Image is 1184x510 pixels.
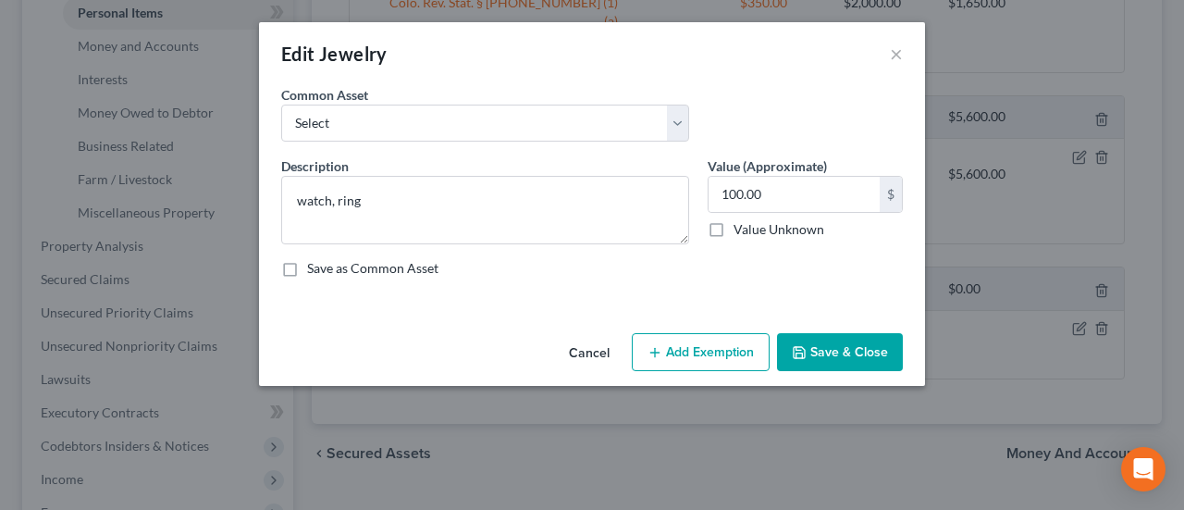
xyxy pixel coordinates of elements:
button: × [890,43,903,65]
input: 0.00 [709,177,880,212]
div: Edit Jewelry [281,41,388,67]
span: Description [281,158,349,174]
label: Value Unknown [734,220,824,239]
div: $ [880,177,902,212]
label: Value (Approximate) [708,156,827,176]
label: Common Asset [281,85,368,105]
button: Cancel [554,335,624,372]
button: Save & Close [777,333,903,372]
div: Open Intercom Messenger [1121,447,1165,491]
button: Add Exemption [632,333,770,372]
label: Save as Common Asset [307,259,438,278]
